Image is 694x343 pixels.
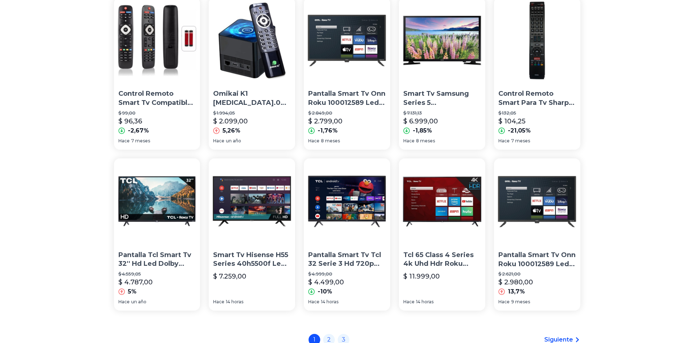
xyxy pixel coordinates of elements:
[403,89,481,107] p: Smart Tv Samsung Series 5 Un40n5200afxza Led Full Hd 40 110v - 120v
[498,299,510,305] span: Hace
[308,89,386,107] p: Pantalla Smart Tv Onn Roku 100012589 Led Hd 32 Pulgadas
[508,287,525,296] p: 13,7%
[118,116,142,126] p: $ 96,36
[498,138,510,144] span: Hace
[118,251,196,269] p: Pantalla Tcl Smart Tv 32'' Hd Led Dolby Audio Roku Tv 110v
[308,251,386,269] p: Pantalla Smart Tv Tcl 32 Serie 3 Hd 720p Led Android 32s334
[318,287,332,296] p: -10%
[226,299,243,305] span: 14 horas
[213,89,291,107] p: Omikai K1 [MEDICAL_DATA].0 Smart Tv Box 6k + Control De Voz
[131,138,150,144] span: 7 meses
[403,271,440,281] p: $ 11.999,00
[209,158,295,311] a: Smart Tv Hisense H55 Series 40h5500f Led Android Tv Full Hd 40 120vSmart Tv Hisense H55 Series 40...
[308,299,319,305] span: Hace
[213,116,248,126] p: $ 2.099,00
[213,299,224,305] span: Hace
[403,299,415,305] span: Hace
[128,287,137,296] p: 5%
[498,89,576,107] p: Control Remoto Smart Para Tv Sharp Aquos
[308,138,319,144] span: Hace
[403,110,481,116] p: $ 7.131,13
[304,158,390,245] img: Pantalla Smart Tv Tcl 32 Serie 3 Hd 720p Led Android 32s334
[114,158,200,311] a: Pantalla Tcl Smart Tv 32'' Hd Led Dolby Audio Roku Tv 110vPantalla Tcl Smart Tv 32'' Hd Led Dolby...
[209,158,295,245] img: Smart Tv Hisense H55 Series 40h5500f Led Android Tv Full Hd 40 120v
[416,138,435,144] span: 8 meses
[494,158,580,311] a: Pantalla Smart Tv Onn Roku 100012589 Led Hd 32 PulgadasPantalla Smart Tv Onn Roku 100012589 Led H...
[304,158,390,311] a: Pantalla Smart Tv Tcl 32 Serie 3 Hd 720p Led Android 32s334Pantalla Smart Tv Tcl 32 Serie 3 Hd 72...
[114,158,200,245] img: Pantalla Tcl Smart Tv 32'' Hd Led Dolby Audio Roku Tv 110v
[399,158,485,245] img: Tcl 65 Class 4 Series 4k Uhd Hdr Roku Smart Tv 65s425
[131,299,146,305] span: un año
[318,126,338,135] p: -1,76%
[213,110,291,116] p: $ 1.994,05
[226,138,241,144] span: un año
[118,271,196,277] p: $ 4.559,05
[498,110,576,116] p: $ 132,05
[308,110,386,116] p: $ 2.849,00
[308,271,386,277] p: $ 4.999,00
[511,138,530,144] span: 7 meses
[403,251,481,269] p: Tcl 65 Class 4 Series 4k Uhd Hdr Roku Smart Tv 65s425
[118,89,196,107] p: Control Remoto Smart Tv Compatible Con Todos Los Philips Pfl
[494,158,580,245] img: Pantalla Smart Tv Onn Roku 100012589 Led Hd 32 Pulgadas
[498,271,576,277] p: $ 2.621,00
[399,158,485,311] a: Tcl 65 Class 4 Series 4k Uhd Hdr Roku Smart Tv 65s425Tcl 65 Class 4 Series 4k Uhd Hdr Roku Smart ...
[213,271,246,281] p: $ 7.259,00
[118,138,130,144] span: Hace
[403,138,415,144] span: Hace
[498,277,533,287] p: $ 2.980,00
[321,138,340,144] span: 8 meses
[118,110,196,116] p: $ 99,00
[498,116,525,126] p: $ 104,25
[213,138,224,144] span: Hace
[223,126,240,135] p: 5,26%
[128,126,149,135] p: -2,67%
[498,251,576,269] p: Pantalla Smart Tv Onn Roku 100012589 Led Hd 32 Pulgadas
[416,299,434,305] span: 14 horas
[308,277,344,287] p: $ 4.499,00
[511,299,530,305] span: 9 meses
[308,116,342,126] p: $ 2.799,00
[508,126,531,135] p: -21,05%
[413,126,432,135] p: -1,85%
[213,251,291,269] p: Smart Tv Hisense H55 Series 40h5500f Led Android Tv Full Hd 40 120v
[118,299,130,305] span: Hace
[321,299,338,305] span: 14 horas
[118,277,153,287] p: $ 4.787,00
[403,116,438,126] p: $ 6.999,00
